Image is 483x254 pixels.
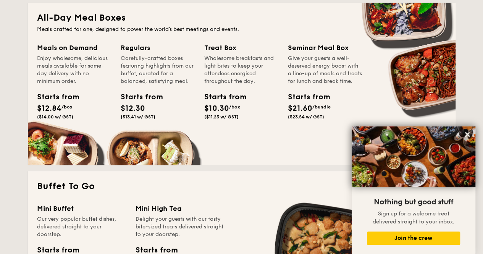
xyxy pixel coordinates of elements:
[121,104,145,113] span: $12.30
[121,114,155,120] span: ($13.41 w/ GST)
[288,91,322,103] div: Starts from
[288,114,324,120] span: ($23.54 w/ GST)
[61,104,73,110] span: /box
[37,215,126,238] div: Our very popular buffet dishes, delivered straight to your doorstep.
[136,203,225,214] div: Mini High Tea
[121,55,195,85] div: Carefully-crafted boxes featuring highlights from our buffet, curated for a balanced, satisfying ...
[136,215,225,238] div: Delight your guests with our tasty bite-sized treats delivered straight to your doorstep.
[312,104,331,110] span: /bundle
[37,91,71,103] div: Starts from
[288,104,312,113] span: $21.60
[37,180,446,193] h2: Buffet To Go
[288,55,362,85] div: Give your guests a well-deserved energy boost with a line-up of meals and treats for lunch and br...
[204,91,239,103] div: Starts from
[373,210,454,225] span: Sign up for a welcome treat delivered straight to your inbox.
[367,231,460,245] button: Join the crew
[37,114,73,120] span: ($14.00 w/ GST)
[204,42,279,53] div: Treat Box
[288,42,362,53] div: Seminar Meal Box
[204,114,239,120] span: ($11.23 w/ GST)
[204,104,229,113] span: $10.30
[121,42,195,53] div: Regulars
[374,197,453,207] span: Nothing but good stuff
[121,91,155,103] div: Starts from
[229,104,240,110] span: /box
[352,126,475,187] img: DSC07876-Edit02-Large.jpeg
[204,55,279,85] div: Wholesome breakfasts and light bites to keep your attendees energised throughout the day.
[37,12,446,24] h2: All-Day Meal Boxes
[37,203,126,214] div: Mini Buffet
[461,128,473,141] button: Close
[37,42,111,53] div: Meals on Demand
[37,104,61,113] span: $12.84
[37,26,446,33] div: Meals crafted for one, designed to power the world's best meetings and events.
[37,55,111,85] div: Enjoy wholesome, delicious meals available for same-day delivery with no minimum order.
